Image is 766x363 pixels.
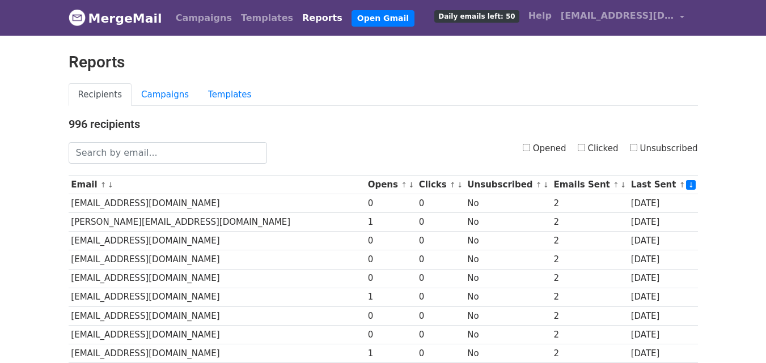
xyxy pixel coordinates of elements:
[465,269,551,288] td: No
[628,250,698,269] td: [DATE]
[416,213,465,232] td: 0
[628,288,698,306] td: [DATE]
[628,325,698,344] td: [DATE]
[465,250,551,269] td: No
[408,181,414,189] a: ↓
[69,194,365,213] td: [EMAIL_ADDRESS][DOMAIN_NAME]
[69,117,698,131] h4: 996 recipients
[465,194,551,213] td: No
[416,344,465,362] td: 0
[69,306,365,325] td: [EMAIL_ADDRESS][DOMAIN_NAME]
[628,269,698,288] td: [DATE]
[536,181,542,189] a: ↑
[100,181,107,189] a: ↑
[69,9,86,26] img: MergeMail logo
[416,306,465,325] td: 0
[551,213,628,232] td: 2
[523,144,530,151] input: Opened
[679,181,685,189] a: ↑
[465,306,551,325] td: No
[556,5,689,31] a: [EMAIL_ADDRESS][DOMAIN_NAME]
[465,232,551,250] td: No
[69,269,365,288] td: [EMAIL_ADDRESS][DOMAIN_NAME]
[543,181,549,189] a: ↓
[365,288,416,306] td: 1
[365,176,416,194] th: Opens
[628,176,698,194] th: Last Sent
[613,181,619,189] a: ↑
[450,181,456,189] a: ↑
[628,213,698,232] td: [DATE]
[465,288,551,306] td: No
[551,250,628,269] td: 2
[108,181,114,189] a: ↓
[69,250,365,269] td: [EMAIL_ADDRESS][DOMAIN_NAME]
[365,344,416,362] td: 1
[69,6,162,30] a: MergeMail
[628,232,698,250] td: [DATE]
[416,269,465,288] td: 0
[401,181,407,189] a: ↑
[69,83,132,106] a: Recipients
[630,144,637,151] input: Unsubscribed
[551,176,628,194] th: Emails Sent
[551,269,628,288] td: 2
[416,194,465,213] td: 0
[416,232,465,250] td: 0
[298,7,347,29] a: Reports
[465,325,551,344] td: No
[69,232,365,250] td: [EMAIL_ADDRESS][DOMAIN_NAME]
[365,325,416,344] td: 0
[561,9,674,23] span: [EMAIL_ADDRESS][DOMAIN_NAME]
[69,142,267,164] input: Search by email...
[69,176,365,194] th: Email
[457,181,463,189] a: ↓
[628,306,698,325] td: [DATE]
[416,176,465,194] th: Clicks
[628,194,698,213] td: [DATE]
[630,142,698,155] label: Unsubscribed
[524,5,556,27] a: Help
[365,306,416,325] td: 0
[132,83,198,106] a: Campaigns
[551,344,628,362] td: 2
[578,144,585,151] input: Clicked
[69,53,698,72] h2: Reports
[69,325,365,344] td: [EMAIL_ADDRESS][DOMAIN_NAME]
[551,325,628,344] td: 2
[416,325,465,344] td: 0
[69,288,365,306] td: [EMAIL_ADDRESS][DOMAIN_NAME]
[430,5,523,27] a: Daily emails left: 50
[416,250,465,269] td: 0
[628,344,698,362] td: [DATE]
[551,232,628,250] td: 2
[465,176,551,194] th: Unsubscribed
[416,288,465,306] td: 0
[434,10,519,23] span: Daily emails left: 50
[365,213,416,232] td: 1
[686,180,696,190] a: ↓
[69,213,365,232] td: [PERSON_NAME][EMAIL_ADDRESS][DOMAIN_NAME]
[465,344,551,362] td: No
[365,269,416,288] td: 0
[365,250,416,269] td: 0
[236,7,298,29] a: Templates
[69,344,365,362] td: [EMAIL_ADDRESS][DOMAIN_NAME]
[365,194,416,213] td: 0
[171,7,236,29] a: Campaigns
[551,306,628,325] td: 2
[352,10,414,27] a: Open Gmail
[465,213,551,232] td: No
[578,142,619,155] label: Clicked
[523,142,566,155] label: Opened
[365,232,416,250] td: 0
[551,288,628,306] td: 2
[620,181,627,189] a: ↓
[551,194,628,213] td: 2
[198,83,261,106] a: Templates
